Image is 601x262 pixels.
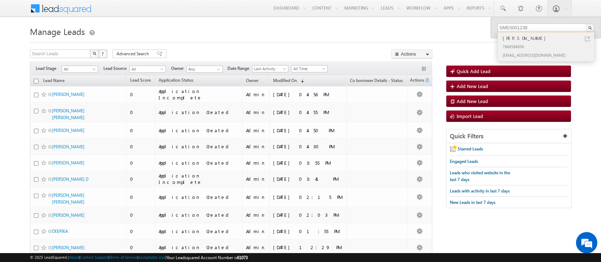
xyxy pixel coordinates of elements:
[246,78,258,83] span: Owner
[273,244,343,251] div: [DATE] 12:29 PM
[52,192,84,205] a: [PERSON_NAME] [PERSON_NAME]
[130,66,164,72] span: All
[30,26,85,37] span: Manage Leads
[450,200,496,205] span: New Leads in last 7 days
[52,245,84,250] a: [PERSON_NAME]
[117,4,134,21] div: Minimize live chat window
[246,160,266,166] div: Admin
[130,212,151,218] div: 0
[246,109,266,115] div: Admin
[127,76,154,86] a: Lead Score
[450,159,478,164] span: Engaged Leads
[269,76,307,86] a: Modified On (sorted descending)
[159,228,239,235] div: Application Created
[457,98,488,104] span: Add New Lead
[246,228,266,235] div: Admin
[457,83,488,89] span: Add New Lead
[159,212,239,218] div: Application Created
[97,206,129,216] em: Start Chat
[130,77,151,83] span: Lead Score
[130,160,151,166] div: 0
[292,66,325,72] span: All Time
[130,127,151,134] div: 0
[501,42,597,51] div: 7668586856
[159,244,239,251] div: Application Created
[246,244,266,251] div: Admin
[9,66,130,200] textarea: Type your message and hit 'Enter'
[36,65,62,72] span: Lead Stage
[457,113,483,119] span: Import Lead
[52,108,84,120] a: [PERSON_NAME] [PERSON_NAME]
[273,143,343,150] div: [DATE] 04:30 PM
[246,143,266,150] div: Admin
[273,109,343,115] div: [DATE] 04:55 PM
[350,78,403,83] span: Co borrower Details - Status
[458,146,483,151] span: Starred Leads
[246,91,266,98] div: Admin
[117,51,151,57] span: Advanced Search
[159,77,193,83] span: Application Status
[298,78,304,84] span: (sorted descending)
[273,160,343,166] div: [DATE] 03:55 PM
[130,109,151,115] div: 0
[450,170,510,182] span: Leads who visited website in the last 7 days
[273,91,343,98] div: [DATE] 04:56 PM
[252,66,286,72] span: Last Activity
[99,50,107,58] button: ?
[130,176,151,182] div: 0
[52,128,84,133] a: [PERSON_NAME]
[155,76,197,86] a: Application Status
[252,65,288,72] a: Last Activity
[450,188,510,194] span: Leads with activity in last 7 days
[93,52,96,55] img: Search
[273,194,343,200] div: [DATE] 02:15 PM
[138,255,165,260] a: Acceptable Use
[246,194,266,200] div: Admin
[103,65,129,72] span: Lead Source
[69,255,79,260] a: About
[273,212,343,218] div: [DATE] 02:03 PM
[102,51,105,57] span: ?
[273,78,297,83] span: Modified On
[80,255,108,260] a: Contact Support
[246,127,266,134] div: Admin
[246,212,266,218] div: Admin
[130,91,151,98] div: 0
[62,66,98,73] a: All
[501,51,597,59] div: [EMAIL_ADDRESS][DOMAIN_NAME]
[159,127,239,134] div: Application Created
[12,37,30,47] img: d_60004797649_company_0_60004797649
[159,109,239,115] div: Application Created
[52,176,88,182] a: [PERSON_NAME] D
[246,176,266,182] div: Admin
[171,65,186,72] span: Owner
[159,194,239,200] div: Application Created
[30,254,248,261] span: © 2025 LeadSquared | | | | |
[159,160,239,166] div: Application Created
[273,228,343,235] div: [DATE] 01:55 PM
[159,173,239,185] div: Application Incomplete
[52,92,84,97] a: [PERSON_NAME]
[186,66,223,73] input: Type to Search
[457,68,491,74] span: Quick Add Lead
[52,160,84,165] a: [PERSON_NAME]
[52,228,68,234] a: DEEPIKA
[273,176,343,182] div: [DATE] 03:41 PM
[227,65,252,72] span: Date Range
[447,129,571,143] div: Quick Filters
[130,194,151,200] div: 0
[159,143,239,150] div: Application Created
[109,255,137,260] a: Terms of Service
[62,66,96,72] span: All
[291,65,328,72] a: All Time
[34,79,38,83] input: Check all records
[130,244,151,251] div: 0
[52,144,84,149] a: [PERSON_NAME]
[37,37,120,47] div: Chat with us now
[130,228,151,235] div: 0
[40,77,68,86] a: Lead Name
[52,212,84,218] a: [PERSON_NAME]
[391,50,432,58] button: Actions
[159,88,239,101] div: Application Incomplete
[407,76,425,86] span: Actions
